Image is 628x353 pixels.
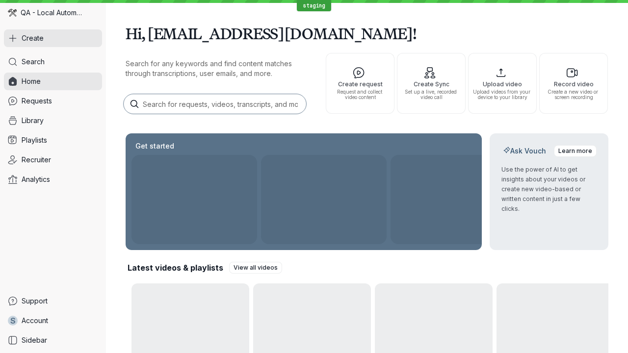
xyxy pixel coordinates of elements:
[4,4,102,22] div: QA - Local Automation
[397,53,466,114] button: Create SyncSet up a live, recorded video call
[126,20,608,47] h1: Hi, [EMAIL_ADDRESS][DOMAIN_NAME]!
[22,33,44,43] span: Create
[330,81,390,87] span: Create request
[8,8,17,17] img: QA - Local Automation avatar
[401,89,461,100] span: Set up a live, recorded video call
[558,146,592,156] span: Learn more
[128,262,223,273] h2: Latest videos & playlists
[501,165,597,214] p: Use the power of AI to get insights about your videos or create new video-based or written conten...
[22,57,45,67] span: Search
[4,151,102,169] a: Recruiter
[501,146,548,156] h2: Ask Vouch
[401,81,461,87] span: Create Sync
[4,171,102,188] a: Analytics
[22,316,48,326] span: Account
[472,81,532,87] span: Upload video
[4,331,102,349] a: Sidebar
[22,135,47,145] span: Playlists
[234,263,278,273] span: View all videos
[4,131,102,149] a: Playlists
[4,29,102,47] button: Create
[544,89,603,100] span: Create a new video or screen recording
[330,89,390,100] span: Request and collect video content
[4,73,102,90] a: Home
[124,94,306,114] input: Search for requests, videos, transcripts, and more...
[22,175,50,184] span: Analytics
[133,141,176,151] h2: Get started
[4,292,102,310] a: Support
[326,53,394,114] button: Create requestRequest and collect video content
[22,96,52,106] span: Requests
[4,312,102,329] a: sAccount
[22,155,51,165] span: Recruiter
[468,53,537,114] button: Upload videoUpload videos from your device to your library
[22,76,41,86] span: Home
[472,89,532,100] span: Upload videos from your device to your library
[22,116,44,126] span: Library
[539,53,608,114] button: Record videoCreate a new video or screen recording
[22,335,47,345] span: Sidebar
[10,316,16,326] span: s
[554,145,597,157] a: Learn more
[22,296,48,306] span: Support
[126,59,308,78] p: Search for any keywords and find content matches through transcriptions, user emails, and more.
[544,81,603,87] span: Record video
[4,53,102,71] a: Search
[4,92,102,110] a: Requests
[4,112,102,129] a: Library
[229,262,282,274] a: View all videos
[21,8,83,18] span: QA - Local Automation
